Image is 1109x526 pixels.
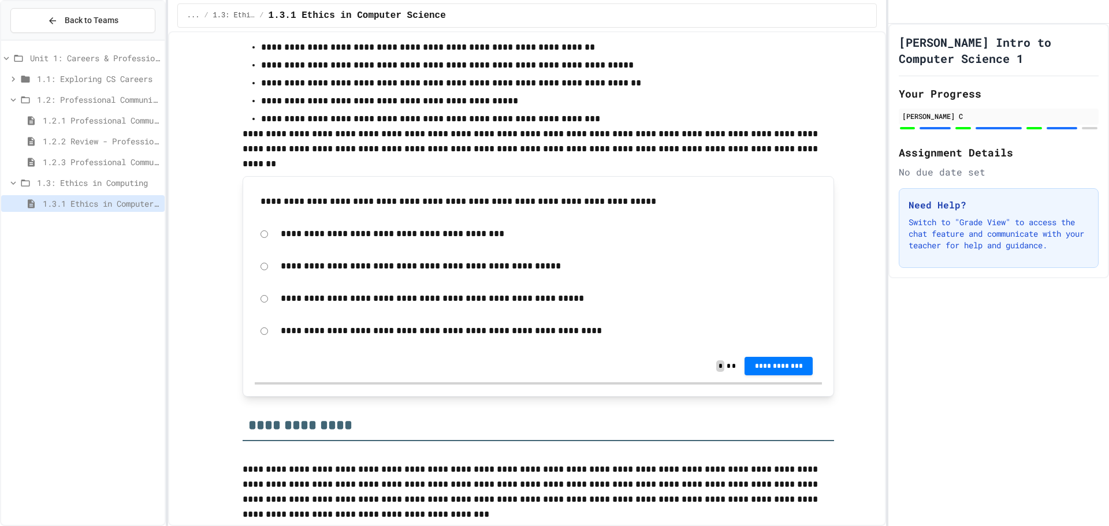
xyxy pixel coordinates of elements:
[37,73,160,85] span: 1.1: Exploring CS Careers
[43,114,160,126] span: 1.2.1 Professional Communication
[902,111,1095,121] div: [PERSON_NAME] C
[899,165,1099,179] div: No due date set
[43,156,160,168] span: 1.2.3 Professional Communication Challenge
[269,9,446,23] span: 1.3.1 Ethics in Computer Science
[10,8,155,33] button: Back to Teams
[43,135,160,147] span: 1.2.2 Review - Professional Communication
[259,11,263,20] span: /
[204,11,208,20] span: /
[909,217,1089,251] p: Switch to "Grade View" to access the chat feature and communicate with your teacher for help and ...
[30,52,160,64] span: Unit 1: Careers & Professionalism
[899,144,1099,161] h2: Assignment Details
[187,11,200,20] span: ...
[65,14,118,27] span: Back to Teams
[899,34,1099,66] h1: [PERSON_NAME] Intro to Computer Science 1
[43,197,160,210] span: 1.3.1 Ethics in Computer Science
[899,85,1099,102] h2: Your Progress
[909,198,1089,212] h3: Need Help?
[213,11,255,20] span: 1.3: Ethics in Computing
[37,94,160,106] span: 1.2: Professional Communication
[37,177,160,189] span: 1.3: Ethics in Computing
